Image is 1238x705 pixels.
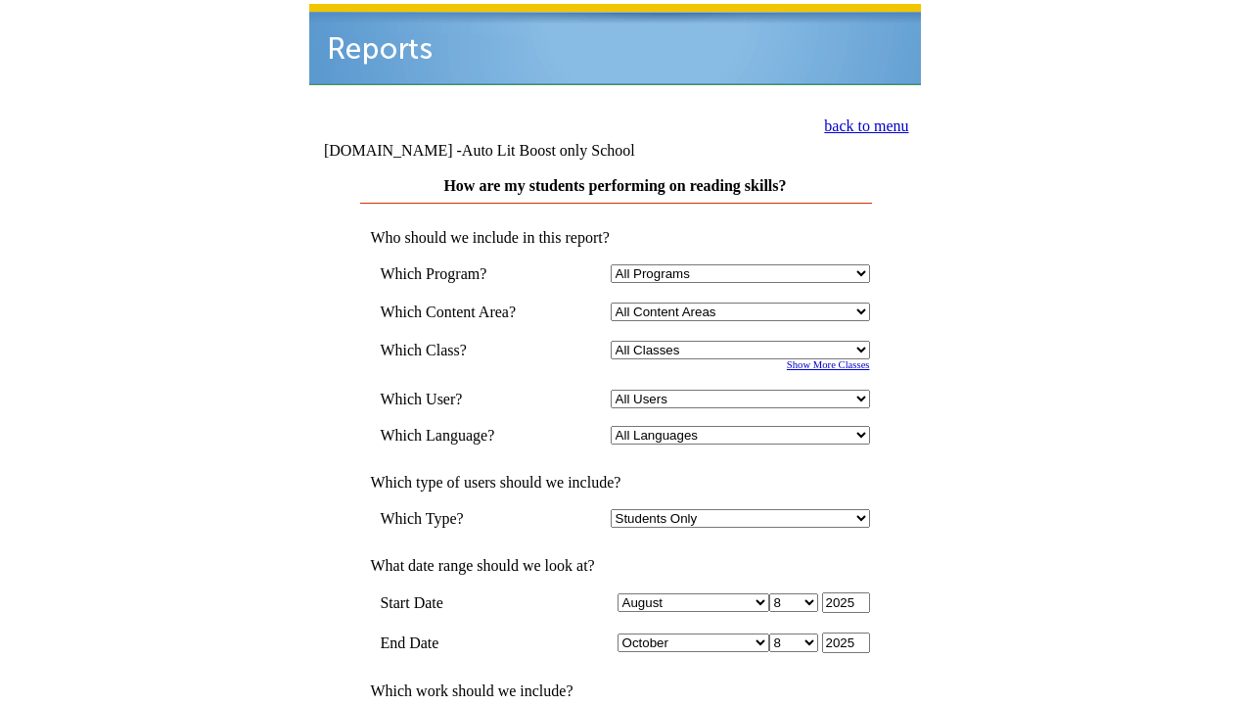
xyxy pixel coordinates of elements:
[324,142,684,160] td: [DOMAIN_NAME] -
[380,390,544,408] td: Which User?
[380,264,544,283] td: Which Program?
[380,633,544,653] td: End Date
[380,304,516,320] nobr: Which Content Area?
[462,142,635,159] nobr: Auto Lit Boost only School
[443,177,786,194] a: How are my students performing on reading skills?
[360,229,869,247] td: Who should we include in this report?
[360,474,869,492] td: Which type of users should we include?
[309,4,921,85] img: header
[380,426,544,445] td: Which Language?
[824,117,908,134] a: back to menu
[380,509,544,528] td: Which Type?
[380,592,544,613] td: Start Date
[360,557,869,575] td: What date range should we look at?
[380,341,544,359] td: Which Class?
[360,682,869,700] td: Which work should we include?
[787,359,870,370] a: Show More Classes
